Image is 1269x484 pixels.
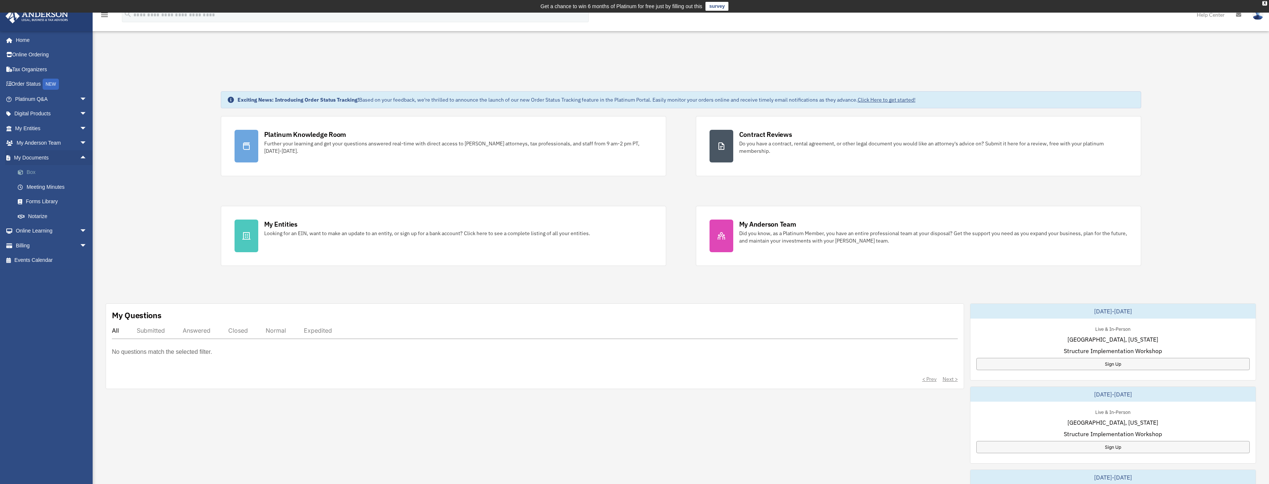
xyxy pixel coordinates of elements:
img: Anderson Advisors Platinum Portal [3,9,70,23]
div: [DATE]-[DATE] [970,304,1256,319]
a: Online Ordering [5,47,98,62]
span: Structure Implementation Workshop [1064,346,1162,355]
div: Contract Reviews [739,130,792,139]
div: Platinum Knowledge Room [264,130,346,139]
a: Forms Library [10,194,98,209]
div: Do you have a contract, rental agreement, or other legal document you would like an attorney's ad... [739,140,1127,155]
span: arrow_drop_down [80,224,94,239]
a: Digital Productsarrow_drop_down [5,106,98,121]
div: Expedited [304,327,332,334]
div: Based on your feedback, we're thrilled to announce the launch of our new Order Status Tracking fe... [237,96,916,103]
a: Notarize [10,209,98,224]
span: arrow_drop_up [80,150,94,165]
div: My Anderson Team [739,220,796,229]
span: arrow_drop_down [80,106,94,122]
a: Meeting Minutes [10,180,98,194]
span: [GEOGRAPHIC_DATA], [US_STATE] [1067,418,1158,427]
div: My Entities [264,220,298,229]
span: arrow_drop_down [80,136,94,151]
div: My Questions [112,310,162,321]
a: survey [705,2,728,11]
div: Live & In-Person [1089,325,1136,332]
a: My Anderson Team Did you know, as a Platinum Member, you have an entire professional team at your... [696,206,1141,266]
a: Tax Organizers [5,62,98,77]
a: Sign Up [976,441,1250,453]
a: Billingarrow_drop_down [5,238,98,253]
img: User Pic [1252,9,1263,20]
div: Did you know, as a Platinum Member, you have an entire professional team at your disposal? Get th... [739,230,1127,244]
strong: Exciting News: Introducing Order Status Tracking! [237,96,359,103]
a: Box [10,165,98,180]
a: My Anderson Teamarrow_drop_down [5,136,98,151]
a: Sign Up [976,358,1250,370]
div: NEW [43,79,59,90]
a: Platinum Q&Aarrow_drop_down [5,92,98,106]
div: Normal [266,327,286,334]
a: Contract Reviews Do you have a contract, rental agreement, or other legal document you would like... [696,116,1141,176]
div: Get a chance to win 6 months of Platinum for free just by filling out this [541,2,702,11]
a: Online Learningarrow_drop_down [5,224,98,238]
div: close [1262,1,1267,6]
p: No questions match the selected filter. [112,347,212,357]
span: arrow_drop_down [80,92,94,107]
a: Order StatusNEW [5,77,98,92]
i: menu [100,10,109,19]
a: My Entitiesarrow_drop_down [5,121,98,136]
a: Platinum Knowledge Room Further your learning and get your questions answered real-time with dire... [221,116,666,176]
a: Click Here to get started! [858,96,916,103]
a: Events Calendar [5,253,98,268]
div: Closed [228,327,248,334]
div: Answered [183,327,210,334]
div: [DATE]-[DATE] [970,387,1256,402]
div: Further your learning and get your questions answered real-time with direct access to [PERSON_NAM... [264,140,652,155]
a: My Entities Looking for an EIN, want to make an update to an entity, or sign up for a bank accoun... [221,206,666,266]
span: [GEOGRAPHIC_DATA], [US_STATE] [1067,335,1158,344]
div: Live & In-Person [1089,408,1136,415]
a: Home [5,33,94,47]
div: Submitted [137,327,165,334]
div: All [112,327,119,334]
a: menu [100,13,109,19]
span: Structure Implementation Workshop [1064,429,1162,438]
span: arrow_drop_down [80,121,94,136]
i: search [124,10,132,18]
span: arrow_drop_down [80,238,94,253]
a: My Documentsarrow_drop_up [5,150,98,165]
div: Looking for an EIN, want to make an update to an entity, or sign up for a bank account? Click her... [264,230,590,237]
